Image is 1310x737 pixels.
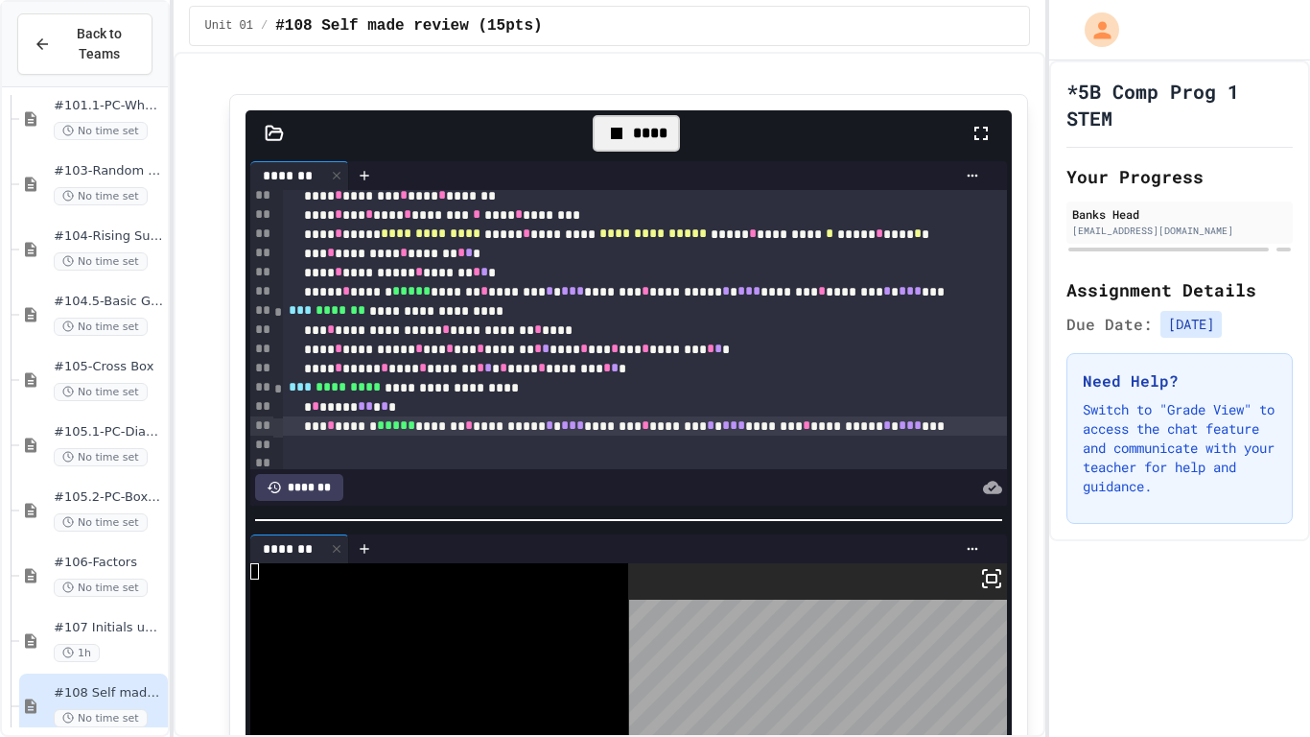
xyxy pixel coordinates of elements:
span: #104-Rising Sun Plus [54,228,164,245]
span: #103-Random Box [54,163,164,179]
span: #106-Factors [54,555,164,571]
span: #104.5-Basic Graphics Review [54,294,164,310]
span: [DATE] [1160,311,1222,338]
span: Due Date: [1066,313,1153,336]
h3: Need Help? [1083,369,1276,392]
p: Switch to "Grade View" to access the chat feature and communicate with your teacher for help and ... [1083,400,1276,496]
span: / [261,18,268,34]
h1: *5B Comp Prog 1 STEM [1066,78,1293,131]
span: #107 Initials using shapes(11pts) [54,620,164,636]
span: No time set [54,579,148,597]
h2: Assignment Details [1066,276,1293,303]
span: #101.1-PC-Where am I? [54,98,164,114]
span: No time set [54,383,148,401]
span: No time set [54,252,148,271]
h2: Your Progress [1066,163,1293,190]
span: Back to Teams [62,24,136,64]
div: [EMAIL_ADDRESS][DOMAIN_NAME] [1072,224,1287,238]
span: No time set [54,122,148,140]
span: No time set [54,187,148,205]
span: #108 Self made review (15pts) [54,685,164,701]
span: Unit 01 [205,18,253,34]
span: No time set [54,318,148,336]
span: #108 Self made review (15pts) [275,14,542,37]
span: #105.2-PC-Box on Box [54,489,164,506]
span: No time set [54,709,148,727]
span: #105-Cross Box [54,359,164,375]
div: My Account [1064,8,1124,52]
span: No time set [54,448,148,466]
button: Back to Teams [17,13,152,75]
span: #105.1-PC-Diagonal line [54,424,164,440]
span: No time set [54,513,148,532]
span: 1h [54,644,100,662]
div: Banks Head [1072,205,1287,223]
